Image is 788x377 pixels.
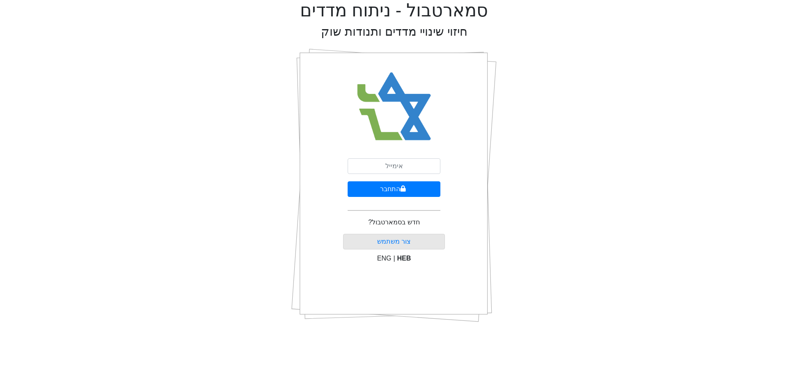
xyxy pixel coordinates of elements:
[397,255,411,262] span: HEB
[343,234,445,249] button: צור משתמש
[377,238,411,245] a: צור משתמש
[350,62,439,152] img: Smart Bull
[348,158,440,174] input: אימייל
[368,217,419,227] p: חדש בסמארטבול?
[321,25,467,39] h2: חיזוי שינויי מדדים ותנודות שוק
[393,255,395,262] span: |
[377,255,392,262] span: ENG
[348,181,440,197] button: התחבר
